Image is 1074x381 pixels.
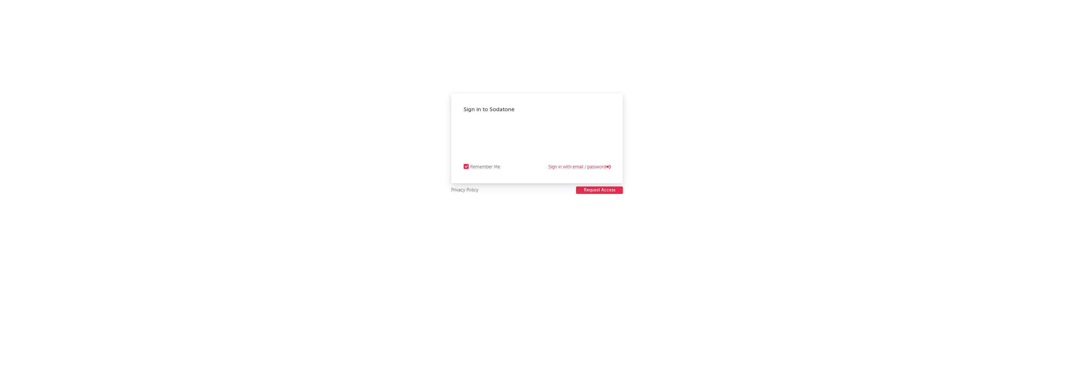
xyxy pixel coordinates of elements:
a: Privacy Policy [451,186,478,194]
button: Request Access [576,186,623,194]
a: Sign in with email / password [549,163,610,171]
div: Sign in to Sodatone [464,106,610,113]
div: Remember Me [470,163,500,171]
